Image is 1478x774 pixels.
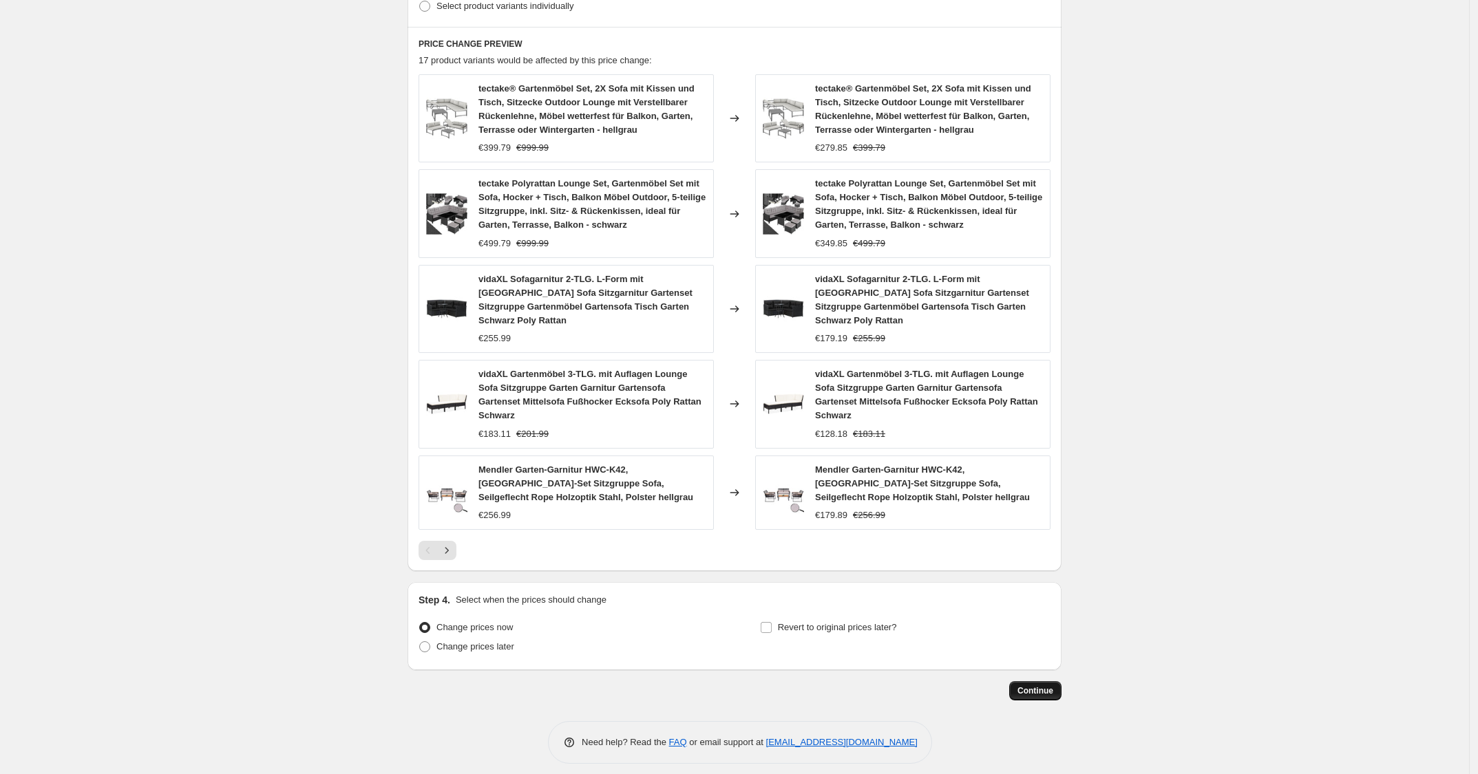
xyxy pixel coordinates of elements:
[778,622,897,632] span: Revert to original prices later?
[815,427,847,441] div: €128.18
[516,237,549,250] strike: €999.99
[478,332,511,345] div: €255.99
[763,98,804,139] img: 614yQsX9Q4L_80x.jpg
[478,274,693,325] span: vidaXL Sofagarnitur 2-TLG. L-Form mit [GEOGRAPHIC_DATA] Sofa Sitzgarnitur Gartenset Sitzgruppe Ga...
[815,178,1042,230] span: tectake Polyrattan Lounge Set, Gartenmöbel Set mit Sofa, Hocker + Tisch, Balkon Möbel Outdoor, 5-...
[815,508,847,522] div: €179.89
[478,508,511,522] div: €256.99
[853,141,885,155] strike: €399.79
[815,237,847,250] div: €349.85
[419,541,456,560] nav: Pagination
[853,332,885,345] strike: €255.99
[1017,685,1053,696] span: Continue
[853,237,885,250] strike: €499.79
[436,1,573,11] span: Select product variants individually
[763,383,804,424] img: 410Ur3gvqHL_80x.jpg
[516,427,549,441] strike: €201.99
[669,737,687,747] a: FAQ
[419,39,1051,50] h6: PRICE CHANGE PREVIEW
[419,593,450,607] h2: Step 4.
[436,622,513,632] span: Change prices now
[763,193,804,235] img: 810tV5FIZuL_80x.jpg
[853,508,885,522] strike: €256.99
[426,193,467,235] img: 810tV5FIZuL_80x.jpg
[516,141,549,155] strike: €999.99
[763,288,804,330] img: 51l82lucrfL_80x.jpg
[687,737,766,747] span: or email support at
[478,464,693,502] span: Mendler Garten-Garnitur HWC-K42, [GEOGRAPHIC_DATA]-Set Sitzgruppe Sofa, Seilgeflecht Rope Holzopt...
[815,464,1030,502] span: Mendler Garten-Garnitur HWC-K42, [GEOGRAPHIC_DATA]-Set Sitzgruppe Sofa, Seilgeflecht Rope Holzopt...
[1009,681,1062,700] button: Continue
[426,288,467,330] img: 51l82lucrfL_80x.jpg
[763,472,804,513] img: 71hFcDwPWRL_80x.jpg
[853,427,885,441] strike: €183.11
[815,83,1031,135] span: tectake® Gartenmöbel Set, 2X Sofa mit Kissen und Tisch, Sitzecke Outdoor Lounge mit Verstellbarer...
[478,83,695,135] span: tectake® Gartenmöbel Set, 2X Sofa mit Kissen und Tisch, Sitzecke Outdoor Lounge mit Verstellbarer...
[478,178,706,230] span: tectake Polyrattan Lounge Set, Gartenmöbel Set mit Sofa, Hocker + Tisch, Balkon Möbel Outdoor, 5-...
[426,383,467,424] img: 410Ur3gvqHL_80x.jpg
[478,141,511,155] div: €399.79
[426,472,467,513] img: 71hFcDwPWRL_80x.jpg
[815,274,1029,325] span: vidaXL Sofagarnitur 2-TLG. L-Form mit [GEOGRAPHIC_DATA] Sofa Sitzgarnitur Gartenset Sitzgruppe Ga...
[766,737,918,747] a: [EMAIL_ADDRESS][DOMAIN_NAME]
[582,737,669,747] span: Need help? Read the
[478,237,511,250] div: €499.79
[478,369,701,420] span: vidaXL Gartenmöbel 3-TLG. mit Auflagen Lounge Sofa Sitzgruppe Garten Garnitur Gartensofa Gartense...
[815,369,1038,420] span: vidaXL Gartenmöbel 3-TLG. mit Auflagen Lounge Sofa Sitzgruppe Garten Garnitur Gartensofa Gartense...
[456,593,606,607] p: Select when the prices should change
[437,541,456,560] button: Next
[478,427,511,441] div: €183.11
[815,141,847,155] div: €279.85
[815,332,847,345] div: €179.19
[419,55,652,65] span: 17 product variants would be affected by this price change:
[436,641,514,652] span: Change prices later
[426,98,467,139] img: 614yQsX9Q4L_80x.jpg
